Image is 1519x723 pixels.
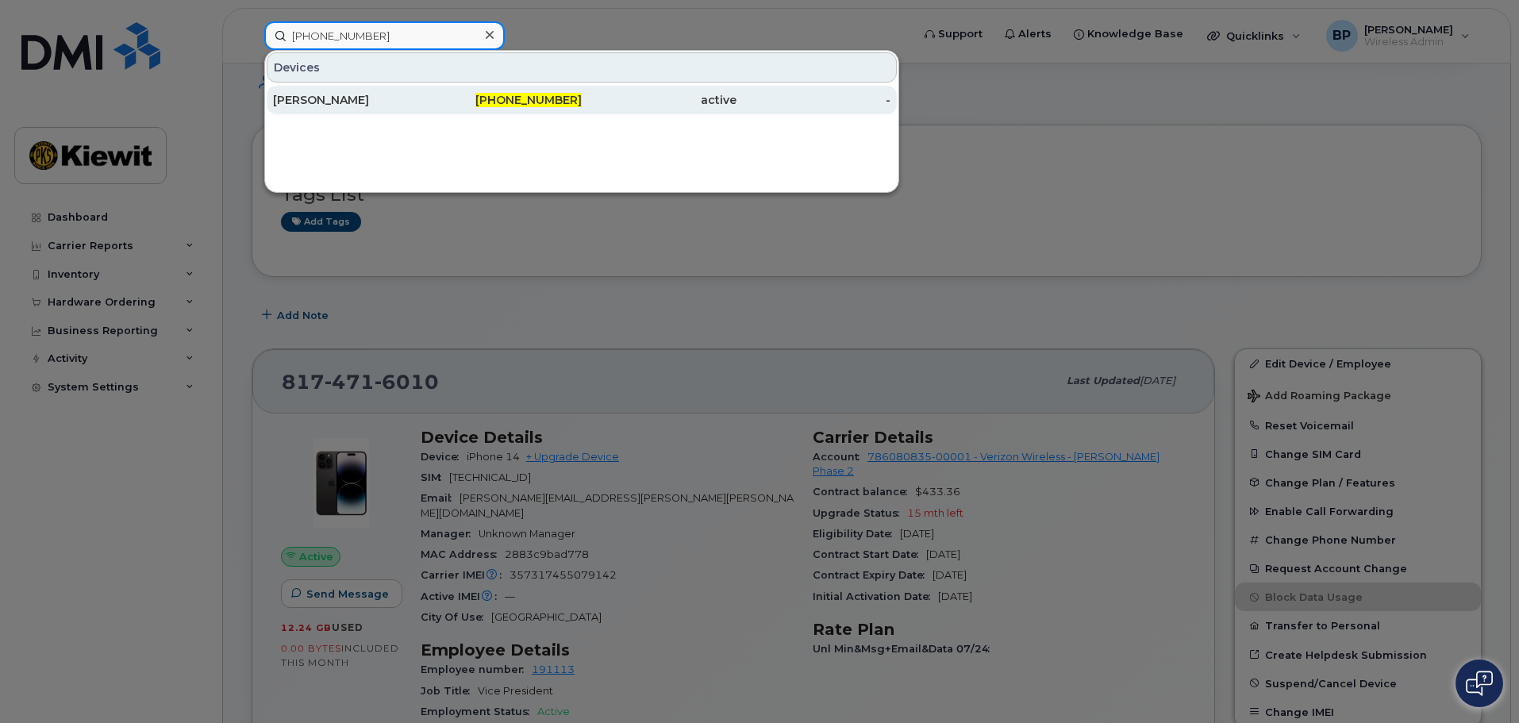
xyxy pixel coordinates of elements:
div: Devices [267,52,897,83]
a: [PERSON_NAME][PHONE_NUMBER]active- [267,86,897,114]
span: [PHONE_NUMBER] [475,93,582,107]
img: Open chat [1466,671,1493,696]
input: Find something... [264,21,505,50]
div: active [582,92,736,108]
div: [PERSON_NAME] [273,92,428,108]
div: - [736,92,891,108]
